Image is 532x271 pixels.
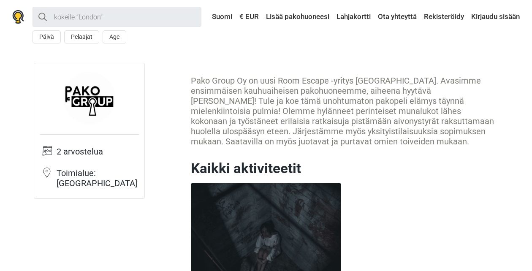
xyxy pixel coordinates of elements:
[469,9,520,24] a: Kirjaudu sisään
[264,9,331,24] a: Lisää pakohuoneesi
[57,146,139,167] td: 2 arvostelua
[12,10,24,24] img: Nowescape logo
[57,167,139,193] td: Toimialue: [GEOGRAPHIC_DATA]
[206,14,212,20] img: Suomi
[334,9,373,24] a: Lahjakortti
[33,30,61,43] button: Päivä
[376,9,419,24] a: Ota yhteyttä
[422,9,466,24] a: Rekisteröidy
[191,160,498,177] h2: Kaikki aktiviteetit
[191,76,498,146] div: Pako Group Oy on uusi Room Escape -yritys [GEOGRAPHIC_DATA]. Avasimme ensimmäisen kauhuaiheisen p...
[204,9,234,24] a: Suomi
[237,9,261,24] a: € EUR
[64,30,99,43] button: Pelaajat
[33,7,201,27] input: kokeile “London”
[103,30,126,43] button: Age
